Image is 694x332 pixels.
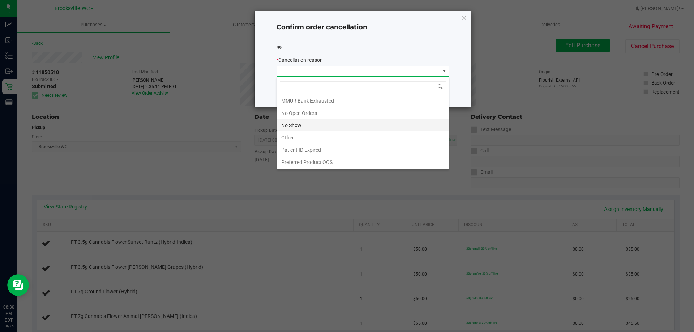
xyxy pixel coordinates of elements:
li: No Open Orders [277,107,449,119]
span: 99 [277,45,282,50]
h4: Confirm order cancellation [277,23,449,32]
li: Preferred Product OOS [277,156,449,168]
li: Patient ID Expired [277,144,449,156]
span: Cancellation reason [278,57,323,63]
iframe: Resource center [7,274,29,296]
li: No Show [277,119,449,131]
li: MMUR Bank Exhausted [277,95,449,107]
li: Other [277,131,449,144]
button: Close [462,13,467,22]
